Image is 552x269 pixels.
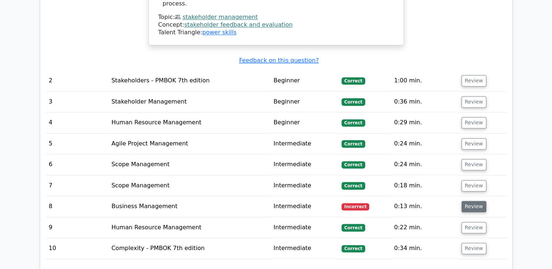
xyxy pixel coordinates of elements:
td: 1:00 min. [391,70,458,91]
td: 2 [46,70,109,91]
td: 10 [46,238,109,259]
span: Correct [341,140,365,147]
a: Feedback on this question? [239,57,319,64]
span: Correct [341,245,365,252]
button: Review [462,96,486,108]
td: Complexity - PMBOK 7th edition [108,238,270,259]
td: 0:13 min. [391,196,458,217]
button: Review [462,159,486,170]
td: 0:36 min. [391,91,458,112]
td: 7 [46,175,109,196]
button: Review [462,243,486,254]
span: Correct [341,98,365,105]
div: Talent Triangle: [158,13,394,36]
td: 0:24 min. [391,154,458,175]
td: 0:29 min. [391,112,458,133]
td: 9 [46,217,109,238]
td: Beginner [271,70,339,91]
span: Incorrect [341,203,370,210]
td: Business Management [108,196,270,217]
span: Correct [341,182,365,189]
td: 0:34 min. [391,238,458,259]
td: Agile Project Management [108,133,270,154]
span: Correct [341,119,365,126]
button: Review [462,117,486,128]
td: 0:22 min. [391,217,458,238]
button: Review [462,138,486,149]
td: Human Resource Management [108,217,270,238]
td: Beginner [271,91,339,112]
td: 5 [46,133,109,154]
td: 0:18 min. [391,175,458,196]
td: Intermediate [271,175,339,196]
td: Scope Management [108,154,270,175]
td: Intermediate [271,133,339,154]
td: Human Resource Management [108,112,270,133]
button: Review [462,222,486,233]
td: Intermediate [271,217,339,238]
td: Beginner [271,112,339,133]
td: 3 [46,91,109,112]
button: Review [462,180,486,191]
button: Review [462,75,486,86]
td: Intermediate [271,196,339,217]
div: Concept: [158,21,394,29]
a: power skills [202,29,236,36]
a: stakeholder feedback and evaluation [184,21,293,28]
div: Topic: [158,13,394,21]
td: 6 [46,154,109,175]
td: Scope Management [108,175,270,196]
td: Stakeholders - PMBOK 7th edition [108,70,270,91]
span: Correct [341,77,365,85]
td: Stakeholder Management [108,91,270,112]
span: Correct [341,224,365,231]
span: Correct [341,161,365,168]
td: 4 [46,112,109,133]
a: stakeholder management [182,13,258,20]
td: Intermediate [271,154,339,175]
td: Intermediate [271,238,339,259]
td: 8 [46,196,109,217]
button: Review [462,201,486,212]
td: 0:24 min. [391,133,458,154]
